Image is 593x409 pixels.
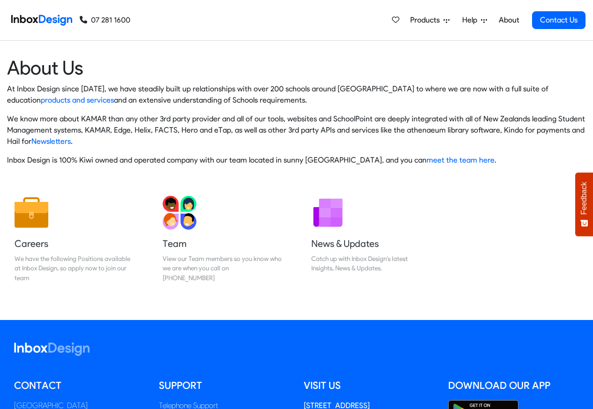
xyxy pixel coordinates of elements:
h5: Contact [14,379,145,393]
h5: News & Updates [311,237,430,250]
h5: Support [159,379,290,393]
div: Catch up with Inbox Design's latest Insights, News & Updates. [311,254,430,273]
img: 2022_01_12_icon_newsletter.svg [311,196,345,230]
a: Products [406,11,453,30]
p: We know more about KAMAR than any other 3rd party provider and all of our tools, websites and Sch... [7,113,586,147]
div: View our Team members so you know who we are when you call on [PHONE_NUMBER] [163,254,282,283]
a: Newsletters [31,137,71,146]
a: Contact Us [532,11,585,29]
span: Products [410,15,443,26]
a: Team View our Team members so you know who we are when you call on [PHONE_NUMBER] [155,188,289,290]
a: Help [458,11,491,30]
h5: Visit us [304,379,435,393]
a: News & Updates Catch up with Inbox Design's latest Insights, News & Updates. [304,188,438,290]
span: Feedback [580,182,588,215]
p: Inbox Design is 100% Kiwi owned and operated company with our team located in sunny [GEOGRAPHIC_D... [7,155,586,166]
a: About [496,11,522,30]
a: 07 281 1600 [80,15,130,26]
h5: Team [163,237,282,250]
heading: About Us [7,56,586,80]
a: products and services [41,96,114,104]
h5: Careers [15,237,134,250]
img: 2022_01_13_icon_team.svg [163,196,196,230]
h5: Download our App [448,379,579,393]
p: At Inbox Design since [DATE], we have steadily built up relationships with over 200 schools aroun... [7,83,586,106]
img: 2022_01_13_icon_job.svg [15,196,48,230]
a: meet the team here [427,156,495,164]
div: We have the following Positions available at Inbox Design, so apply now to join our team [15,254,134,283]
img: logo_inboxdesign_white.svg [14,342,90,356]
span: Help [462,15,481,26]
a: Careers We have the following Positions available at Inbox Design, so apply now to join our team [7,188,141,290]
button: Feedback - Show survey [575,172,593,236]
